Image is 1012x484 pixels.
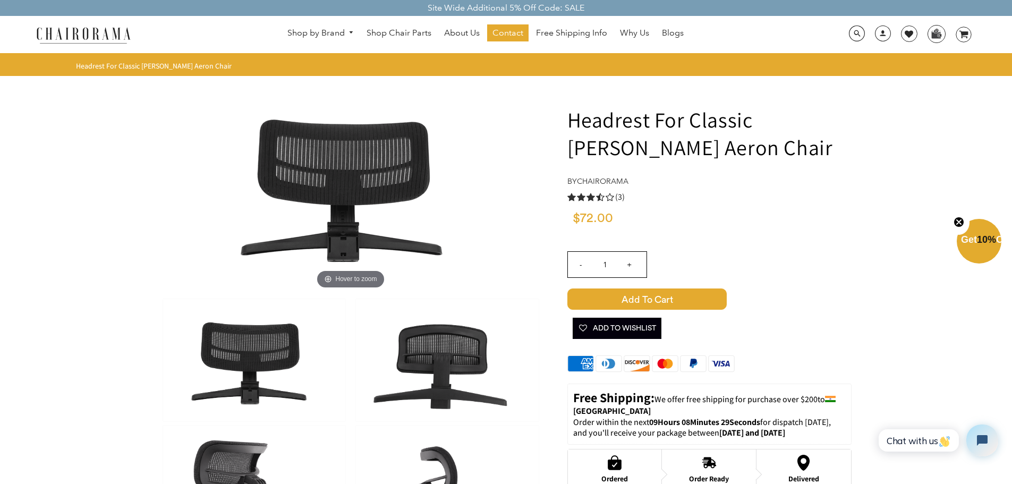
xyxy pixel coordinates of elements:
[567,177,852,186] h4: by
[948,210,970,235] button: Close teaser
[191,79,510,292] img: Headrest For Classic Herman Miller Aeron Chair - chairorama
[573,389,846,417] p: to
[649,417,760,428] span: 09Hours 08Minutes 29Seconds
[163,299,345,421] img: Headrest For Classic Herman Miller Aeron Chair - chairorama
[30,26,137,44] img: chairorama
[615,24,654,41] a: Why Us
[367,28,431,39] span: Shop Chair Parts
[492,28,523,39] span: Contact
[76,61,235,71] nav: breadcrumbs
[536,28,607,39] span: Free Shipping Info
[573,318,661,339] button: Add To Wishlist
[654,394,818,405] span: We offer free shipping for purchase over $200
[282,25,360,41] a: Shop by Brand
[686,474,732,483] div: Order Ready
[957,220,1001,265] div: Get10%OffClose teaser
[567,288,852,310] button: Add to Cart
[191,179,510,190] a: Headrest For Classic Herman Miller Aeron Chair - chairoramaHover to zoom
[573,405,651,417] strong: [GEOGRAPHIC_DATA]
[867,415,1007,465] iframe: Tidio Chat
[568,252,593,277] input: -
[620,28,649,39] span: Why Us
[356,299,538,421] img: Headrest For Classic Herman Miller Aeron Chair - chairorama
[182,24,789,44] nav: DesktopNavigation
[977,234,996,245] span: 10%
[615,192,625,203] span: (3)
[439,24,485,41] a: About Us
[577,176,628,186] a: chairorama
[567,288,727,310] span: Add to Cart
[567,191,852,202] a: 3.3 rating (3 votes)
[961,234,1010,245] span: Get Off
[487,24,529,41] a: Contact
[567,106,852,161] h1: Headrest For Classic [PERSON_NAME] Aeron Chair
[601,474,628,483] div: Ordered
[573,212,613,225] span: $72.00
[573,417,846,439] p: Order within the next for dispatch [DATE], and you'll receive your package between
[76,61,232,71] span: Headrest For Classic [PERSON_NAME] Aeron Chair
[719,427,785,438] strong: [DATE] and [DATE]
[657,24,689,41] a: Blogs
[444,28,480,39] span: About Us
[928,26,945,41] img: WhatsApp_Image_2024-07-12_at_16.23.01.webp
[573,389,654,406] strong: Free Shipping:
[662,28,684,39] span: Blogs
[361,24,437,41] a: Shop Chair Parts
[531,24,613,41] a: Free Shipping Info
[781,474,827,483] div: Delivered
[617,252,642,277] input: +
[578,318,656,339] span: Add To Wishlist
